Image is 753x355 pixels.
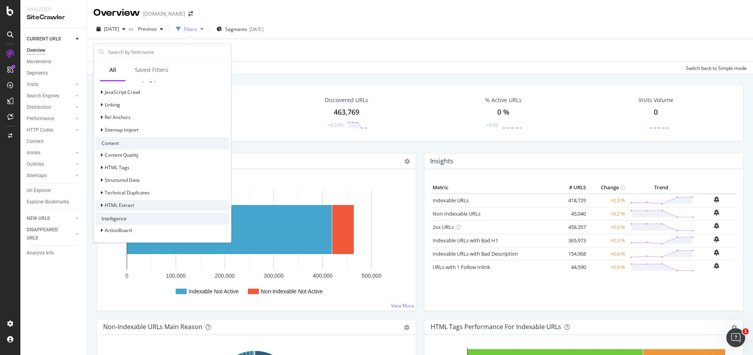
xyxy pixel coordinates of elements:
[431,323,561,331] div: HTML Tags Performance for Indexable URLs
[105,152,138,158] span: Content Quality
[27,81,73,89] a: Visits
[714,196,719,203] div: bell-plus
[714,236,719,242] div: bell-plus
[27,81,38,89] div: Visits
[184,26,197,33] div: Filters
[105,177,140,183] span: Structured Data
[105,227,132,234] span: ActionBoard
[104,26,119,32] span: 2025 Sep. 7th
[125,273,129,279] text: 0
[433,250,518,257] a: Indexable URLs with Bad Description
[27,103,73,112] a: Distribution
[588,182,627,194] th: Change
[135,23,166,35] button: Previous
[714,249,719,256] div: bell-plus
[93,6,140,20] div: Overview
[557,260,588,274] td: 44,590
[27,249,81,257] a: Analysis Info
[103,182,409,304] svg: A chart.
[105,202,134,209] span: HTML Extract
[27,226,66,242] div: DISAPPEARED URLS
[327,122,344,128] div: +0.33%
[430,156,453,167] h4: Insights
[27,172,73,180] a: Sitemaps
[93,23,129,35] button: [DATE]
[27,226,73,242] a: DISAPPEARED URLS
[27,214,50,223] div: NEW URLS
[188,11,193,16] div: arrow-right-arrow-left
[433,223,454,231] a: 2xx URLs
[588,220,627,234] td: +0.3 %
[264,273,284,279] text: 300,000
[627,182,696,194] th: Trend
[213,23,267,35] button: Segments[DATE]
[105,189,150,196] span: Technical Duplicates
[557,234,588,247] td: 365,973
[313,273,333,279] text: 400,000
[189,288,239,295] text: Indexable Not Active
[27,126,73,134] a: HTTP Codes
[714,263,719,269] div: bell-plus
[107,46,229,58] input: Search by field name
[225,26,247,33] span: Segments
[497,107,509,117] div: 0 %
[166,273,186,279] text: 100,000
[105,114,131,121] span: Rel Anchors
[27,160,73,168] a: Outlinks
[404,325,409,330] div: gear
[27,249,54,257] div: Analysis Info
[391,302,414,309] a: View More
[27,92,73,100] a: Search Engines
[557,207,588,220] td: 45,040
[27,137,44,146] div: Content
[249,26,264,33] div: [DATE]
[27,187,81,195] a: Url Explorer
[27,160,44,168] div: Outlinks
[731,325,737,330] div: gear
[27,46,81,55] a: Overview
[27,149,40,157] div: Inlinks
[654,107,658,117] div: 0
[362,273,382,279] text: 500,000
[433,264,490,271] a: URLs with 1 Follow Inlink
[27,35,61,43] div: CURRENT URLS
[557,194,588,207] td: 418,729
[714,223,719,229] div: bell-plus
[215,273,235,279] text: 200,000
[105,126,138,133] span: Sitemap import
[588,234,627,247] td: +0.3 %
[557,247,588,260] td: 154,968
[135,66,168,74] div: Saved Filters
[27,69,48,77] div: Segments
[557,220,588,234] td: 458,357
[683,62,747,74] button: Switch back to Simple mode
[557,182,588,194] th: # URLS
[27,6,80,13] div: Analytics
[105,89,140,95] span: JavaScript Crawl
[27,115,54,123] div: Performance
[109,66,116,74] div: All
[588,207,627,220] td: +0.2 %
[27,69,81,77] a: Segments
[27,58,51,66] div: Movements
[588,260,627,274] td: +0.9 %
[27,126,53,134] div: HTTP Codes
[27,58,81,66] a: Movements
[27,46,45,55] div: Overview
[261,288,323,295] text: Non-Indexable Not Active
[485,96,522,104] div: % Active URLs
[588,194,627,207] td: +0.3 %
[27,13,80,22] div: SiteCrawler
[714,209,719,216] div: bell-plus
[95,137,229,150] div: Content
[334,107,359,117] div: 463,769
[433,210,480,217] a: Non-Indexable URLs
[27,115,73,123] a: Performance
[638,96,673,104] div: Visits Volume
[27,92,59,100] div: Search Engines
[173,23,207,35] button: Filters
[27,35,73,43] a: CURRENT URLS
[431,182,557,194] th: Metric
[742,328,749,335] span: 1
